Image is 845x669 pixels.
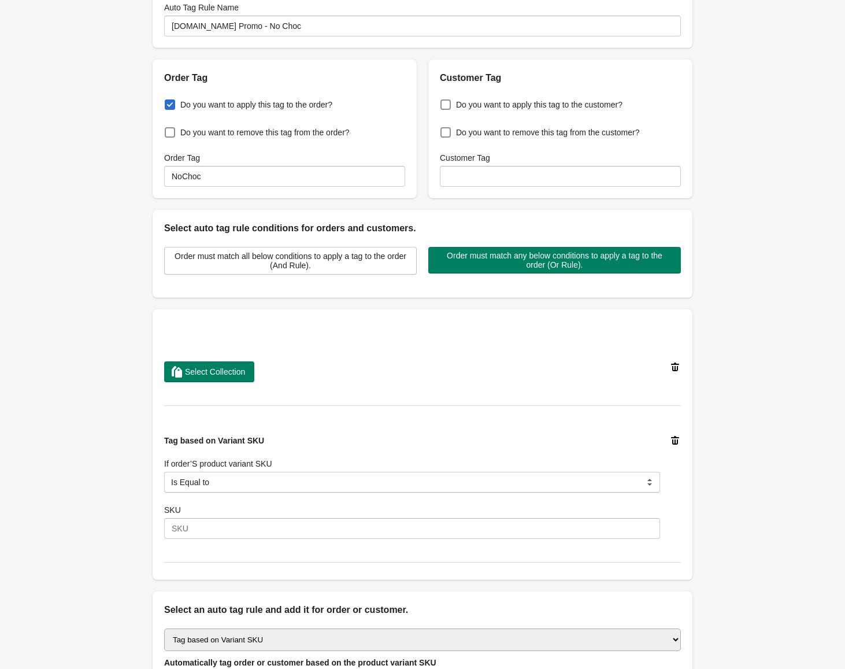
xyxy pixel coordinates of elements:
[164,2,239,13] label: Auto Tag Rule Name
[164,518,660,539] input: SKU
[164,603,681,617] h2: Select an auto tag rule and add it for order or customer.
[164,436,264,445] span: Tag based on Variant SKU
[164,658,436,667] span: Automatically tag order or customer based on the product variant SKU
[180,127,350,138] span: Do you want to remove this tag from the order?
[174,252,407,270] span: Order must match all below conditions to apply a tag to the order (And Rule).
[456,99,622,110] span: Do you want to apply this tag to the customer?
[164,71,405,85] h2: Order Tag
[164,504,181,516] label: SKU
[164,361,254,382] button: Select Collection
[164,458,272,470] label: If order’S product variant SKU
[428,247,681,273] button: Order must match any below conditions to apply a tag to the order (Or Rule).
[438,251,672,269] span: Order must match any below conditions to apply a tag to the order (Or Rule).
[164,247,417,275] button: Order must match all below conditions to apply a tag to the order (And Rule).
[164,221,681,235] h2: Select auto tag rule conditions for orders and customers.
[440,152,490,164] label: Customer Tag
[164,152,200,164] label: Order Tag
[456,127,639,138] span: Do you want to remove this tag from the customer?
[185,367,245,376] span: Select Collection
[440,71,681,85] h2: Customer Tag
[180,99,332,110] span: Do you want to apply this tag to the order?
